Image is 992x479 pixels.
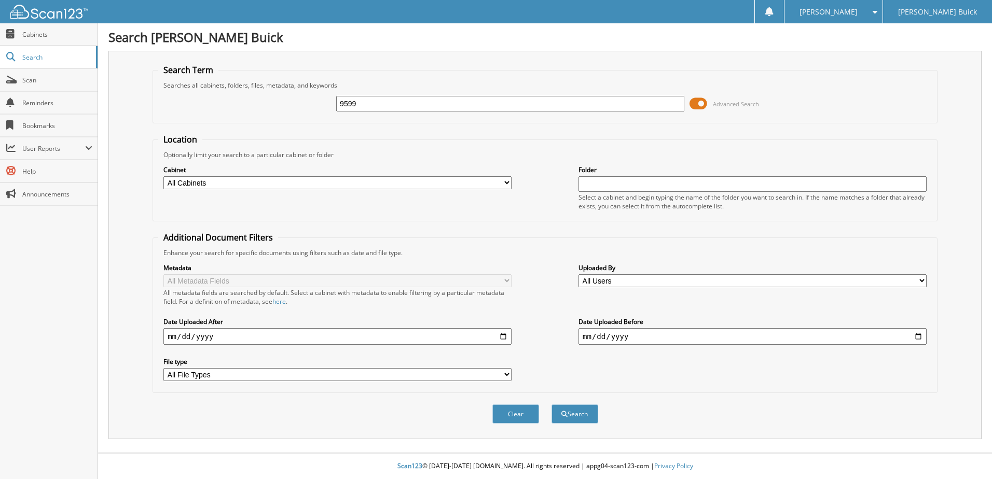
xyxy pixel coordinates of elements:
label: Metadata [163,263,512,272]
label: Uploaded By [578,263,927,272]
span: Search [22,53,91,62]
label: Cabinet [163,165,512,174]
input: end [578,328,927,345]
span: Reminders [22,98,92,107]
div: © [DATE]-[DATE] [DOMAIN_NAME]. All rights reserved | appg04-scan123-com | [98,454,992,479]
img: scan123-logo-white.svg [10,5,88,19]
span: Scan [22,76,92,84]
span: Scan123 [397,461,422,470]
div: Searches all cabinets, folders, files, metadata, and keywords [158,81,932,90]
span: User Reports [22,144,85,153]
span: Help [22,167,92,176]
iframe: Chat Widget [940,429,992,479]
span: Advanced Search [713,100,759,108]
h1: Search [PERSON_NAME] Buick [108,29,982,46]
span: [PERSON_NAME] Buick [898,9,977,15]
button: Clear [492,404,539,424]
label: Folder [578,165,927,174]
legend: Additional Document Filters [158,232,278,243]
span: Announcements [22,190,92,199]
div: Select a cabinet and begin typing the name of the folder you want to search in. If the name match... [578,193,927,210]
button: Search [552,404,598,424]
span: Bookmarks [22,121,92,130]
legend: Location [158,134,202,145]
label: Date Uploaded Before [578,317,927,326]
label: Date Uploaded After [163,317,512,326]
label: File type [163,357,512,366]
div: Enhance your search for specific documents using filters such as date and file type. [158,248,932,257]
input: start [163,328,512,345]
a: Privacy Policy [654,461,693,470]
legend: Search Term [158,64,218,76]
div: Optionally limit your search to a particular cabinet or folder [158,150,932,159]
span: Cabinets [22,30,92,39]
span: [PERSON_NAME] [800,9,858,15]
div: All metadata fields are searched by default. Select a cabinet with metadata to enable filtering b... [163,288,512,306]
a: here [272,297,286,306]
